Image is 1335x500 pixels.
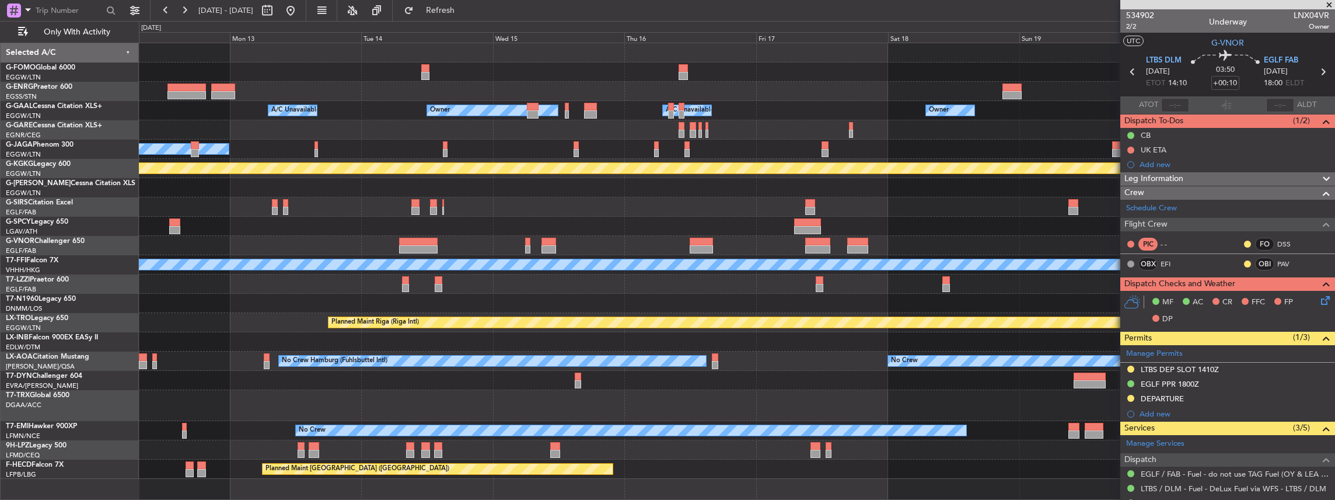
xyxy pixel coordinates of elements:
[6,324,41,332] a: EGGW/LTN
[6,423,29,430] span: T7-EMI
[1211,37,1244,49] span: G-VNOR
[13,23,127,41] button: Only With Activity
[6,276,69,283] a: T7-LZZIPraetor 600
[198,5,253,16] span: [DATE] - [DATE]
[6,246,36,255] a: EGLF/FAB
[1209,16,1247,28] div: Underway
[1264,66,1288,78] span: [DATE]
[6,122,33,129] span: G-GARE
[1141,130,1151,140] div: CB
[1168,78,1187,89] span: 14:10
[6,161,33,168] span: G-KGKG
[1255,238,1274,251] div: FO
[1140,159,1329,169] div: Add new
[1124,453,1156,467] span: Dispatch
[1264,55,1298,67] span: EGLF FAB
[1019,32,1151,43] div: Sun 19
[624,32,756,43] div: Thu 16
[1124,422,1155,435] span: Services
[6,296,76,303] a: T7-N1960Legacy 650
[6,442,29,449] span: 9H-LPZ
[1297,99,1316,111] span: ALDT
[6,84,72,91] a: G-ENRGPraetor 600
[6,334,98,341] a: LX-INBFalcon 900EX EASy II
[1216,64,1235,76] span: 03:50
[6,84,33,91] span: G-ENRG
[1141,145,1166,155] div: UK ETA
[1139,99,1158,111] span: ATOT
[1124,172,1183,186] span: Leg Information
[230,32,362,43] div: Mon 13
[6,150,41,159] a: EGGW/LTN
[6,227,37,236] a: LGAV/ATH
[1124,218,1168,231] span: Flight Crew
[6,103,33,110] span: G-GAAL
[1123,36,1144,46] button: UTC
[6,103,102,110] a: G-GAALCessna Citation XLS+
[6,199,73,206] a: G-SIRSCitation Excel
[6,451,40,460] a: LFMD/CEQ
[1126,438,1184,450] a: Manage Services
[282,352,387,370] div: No Crew Hamburg (Fuhlsbuttel Intl)
[6,161,71,168] a: G-KGKGLegacy 600
[1126,348,1183,360] a: Manage Permits
[361,32,493,43] div: Tue 14
[1124,186,1144,200] span: Crew
[6,92,37,101] a: EGSS/STN
[1126,203,1177,214] a: Schedule Crew
[6,315,68,322] a: LX-TROLegacy 650
[98,32,230,43] div: Sun 12
[929,102,949,119] div: Owner
[6,392,69,399] a: T7-TRXGlobal 6500
[1124,277,1235,291] span: Dispatch Checks and Weather
[1146,66,1170,78] span: [DATE]
[1161,259,1187,269] a: EFI
[1162,297,1173,308] span: MF
[416,6,465,15] span: Refresh
[6,73,41,82] a: EGGW/LTN
[6,373,82,380] a: T7-DYNChallenger 604
[6,218,68,225] a: G-SPCYLegacy 650
[6,373,32,380] span: T7-DYN
[141,23,161,33] div: [DATE]
[6,208,36,217] a: EGLF/FAB
[1146,78,1165,89] span: ETOT
[1140,409,1329,419] div: Add new
[6,423,77,430] a: T7-EMIHawker 900XP
[1162,314,1173,325] span: DP
[399,1,469,20] button: Refresh
[1146,55,1182,67] span: LTBS DLM
[1264,78,1282,89] span: 18:00
[1141,379,1199,389] div: EGLF PPR 1800Z
[1141,364,1219,374] div: LTBS DEP SLOT 1410Z
[265,460,449,478] div: Planned Maint [GEOGRAPHIC_DATA] ([GEOGRAPHIC_DATA])
[1124,332,1152,345] span: Permits
[1293,114,1310,127] span: (1/2)
[6,112,41,120] a: EGGW/LTN
[6,141,74,148] a: G-JAGAPhenom 300
[1277,259,1303,269] a: PAV
[6,64,36,71] span: G-FOMO
[1294,22,1329,32] span: Owner
[6,315,31,322] span: LX-TRO
[6,470,36,479] a: LFPB/LBG
[6,257,26,264] span: T7-FFI
[1252,297,1265,308] span: FFC
[1141,394,1184,404] div: DEPARTURE
[1141,469,1329,479] a: EGLF / FAB - Fuel - do not use TAG Fuel (OY & LEA only) EGLF / FAB
[1161,98,1189,112] input: --:--
[6,238,34,245] span: G-VNOR
[6,381,78,390] a: EVRA/[PERSON_NAME]
[1293,331,1310,343] span: (1/3)
[1138,258,1158,270] div: OBX
[6,461,64,468] a: F-HECDFalcon 7X
[493,32,625,43] div: Wed 15
[6,442,67,449] a: 9H-LPZLegacy 500
[6,432,40,440] a: LFMN/NCE
[6,131,41,140] a: EGNR/CEG
[1284,297,1293,308] span: FP
[6,266,40,275] a: VHHH/HKG
[1193,297,1203,308] span: AC
[6,401,41,409] a: DGAA/ACC
[1124,114,1183,128] span: Dispatch To-Dos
